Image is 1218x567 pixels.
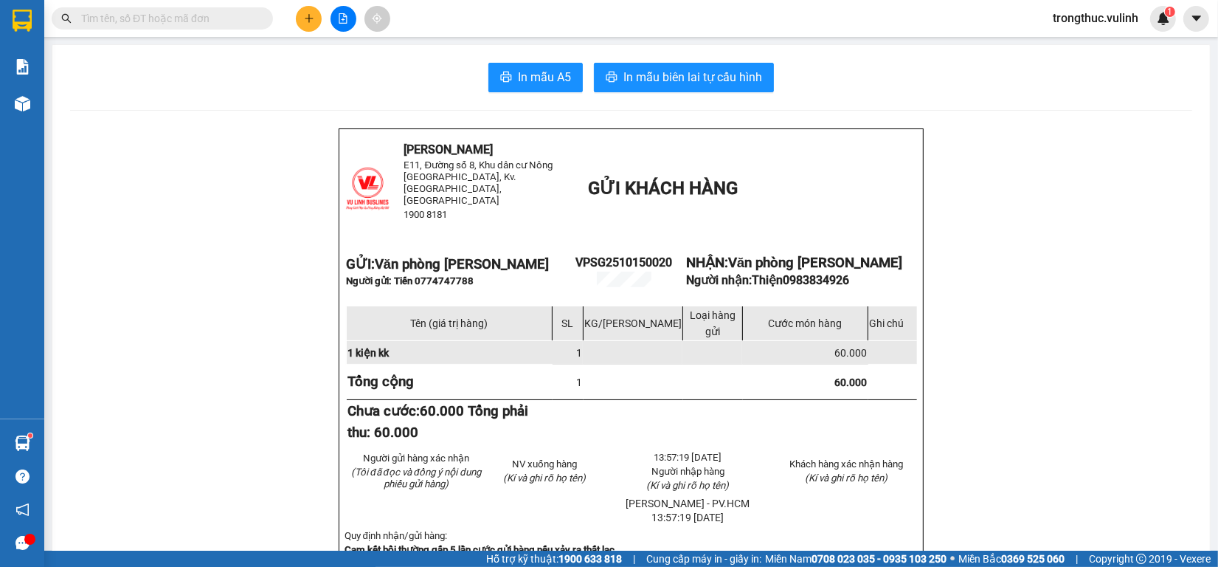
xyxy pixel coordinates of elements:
span: [PERSON_NAME] [404,142,494,157]
button: plus [296,6,322,32]
em: (Tôi đã đọc và đồng ý nội dung phiếu gửi hàng) [351,467,481,489]
span: (Kí và ghi rõ họ tên) [805,472,887,484]
span: VPSG2510150020 [575,255,672,269]
li: E11, Đường số 8, Khu dân cư Nông [GEOGRAPHIC_DATA], Kv.[GEOGRAPHIC_DATA], [GEOGRAPHIC_DATA] [7,32,281,107]
span: Cung cấp máy in - giấy in: [646,551,761,567]
td: Ghi chú [868,306,918,341]
td: Tên (giá trị hàng) [346,306,553,341]
span: E11, Đường số 8, Khu dân cư Nông [GEOGRAPHIC_DATA], Kv.[GEOGRAPHIC_DATA], [GEOGRAPHIC_DATA] [404,159,553,206]
strong: Chưa cước: [347,403,528,441]
span: 60.000 [834,347,867,359]
strong: Cam kết bồi thường gấp 5 lần cước gửi hàng nếu xảy ra thất lạc [345,544,615,555]
img: warehouse-icon [15,436,30,451]
img: logo.jpg [7,7,80,80]
span: 1 [1167,7,1172,17]
span: search [61,13,72,24]
span: ⚪️ [950,556,955,562]
strong: Tổng cộng [347,374,414,390]
img: solution-icon [15,59,30,75]
li: 1900 8181 [7,106,281,125]
strong: 0369 525 060 [1001,553,1065,565]
td: Cước món hàng [742,306,868,341]
span: printer [606,71,617,85]
span: copyright [1136,554,1146,564]
button: aim [364,6,390,32]
strong: 0708 023 035 - 0935 103 250 [812,553,947,565]
span: Người gửi: Tiến 0774747788 [346,275,474,286]
span: | [633,551,635,567]
span: message [15,536,30,550]
span: 1 [576,377,582,388]
input: Tìm tên, số ĐT hoặc mã đơn [81,10,255,27]
span: Văn phòng [PERSON_NAME] [375,256,549,272]
strong: Người nhận: [686,273,849,287]
span: GỬI KHÁCH HÀNG [588,178,738,199]
strong: 1900 633 818 [558,553,622,565]
span: Người nhập hàng [651,466,724,477]
span: file-add [338,13,348,24]
span: In mẫu biên lai tự cấu hình [623,68,762,86]
button: caret-down [1183,6,1209,32]
button: printerIn mẫu A5 [488,63,583,92]
span: phone [7,109,18,121]
span: 1 kiện kk [347,347,389,359]
img: warehouse-icon [15,96,30,111]
span: [PERSON_NAME] - PV.HCM [626,498,750,509]
span: 60.000 Tổng phải thu: 60.000 [347,403,528,441]
td: KG/[PERSON_NAME] [583,306,682,341]
span: Khách hàng xác nhận hàng [789,458,903,470]
span: 13:57:19 [DATE] [652,512,724,523]
span: question-circle [15,470,30,484]
span: Miền Bắc [958,551,1065,567]
span: (Kí và ghi rõ họ tên) [503,472,586,484]
span: 0983834926 [783,273,849,287]
span: Miền Nam [765,551,947,567]
span: Hỗ trợ kỹ thuật: [486,551,622,567]
span: | [1076,551,1078,567]
sup: 1 [1165,7,1175,17]
span: Quy định nhận/gửi hàng: [345,530,447,541]
td: Loại hàng gửi [682,306,742,341]
img: logo-vxr [13,10,32,32]
span: In mẫu A5 [518,68,571,86]
b: [PERSON_NAME] [85,10,209,28]
img: icon-new-feature [1157,12,1170,25]
span: 1900 8181 [404,209,448,220]
span: 13:57:19 [DATE] [654,452,722,463]
strong: GỬI: [346,256,549,272]
button: file-add [331,6,356,32]
span: plus [304,13,314,24]
span: environment [85,35,97,47]
span: printer [500,71,512,85]
strong: NHẬN: [686,255,902,271]
sup: 1 [28,433,32,438]
span: 1 [576,347,582,359]
span: (Kí và ghi rõ họ tên) [647,480,730,491]
span: Người gửi hàng xác nhận [363,453,469,464]
td: SL [553,306,584,341]
span: trongthuc.vulinh [1041,9,1150,27]
span: NV xuống hàng [512,458,577,470]
span: 60.000 [834,377,867,388]
img: logo [346,167,390,210]
span: Văn phòng [PERSON_NAME] [728,255,902,271]
span: aim [372,13,382,24]
button: printerIn mẫu biên lai tự cấu hình [594,63,774,92]
span: Thiện [752,273,849,287]
span: notification [15,503,30,517]
span: caret-down [1190,12,1203,25]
